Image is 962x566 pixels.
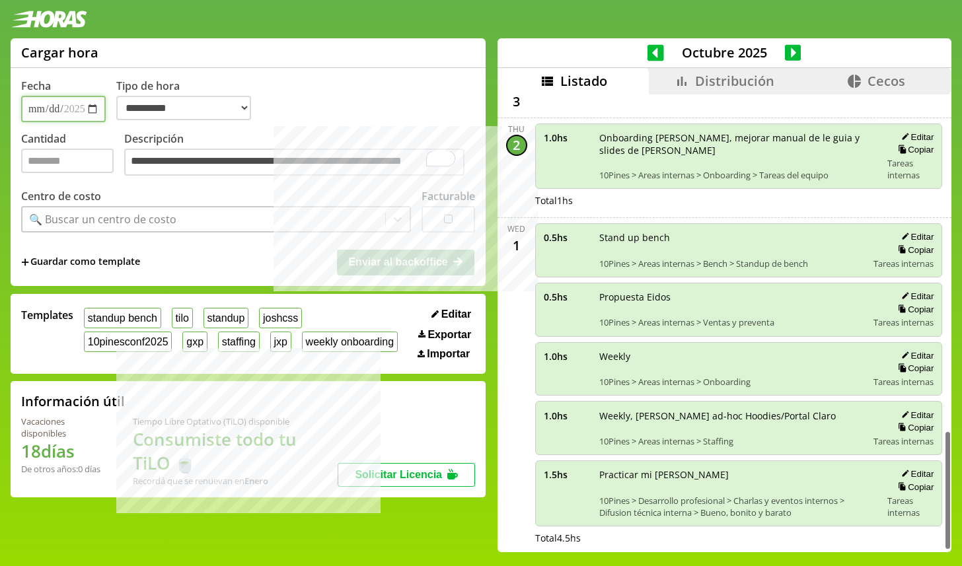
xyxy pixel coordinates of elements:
div: Total 4.5 hs [535,532,943,544]
button: Copiar [894,304,934,315]
span: 10Pines > Desarrollo profesional > Charlas y eventos internos > Difusion técnica interna > Bueno,... [599,495,879,518]
button: Copiar [894,144,934,155]
button: Editar [897,231,934,242]
span: Editar [441,308,471,320]
button: Copiar [894,481,934,493]
span: 10Pines > Areas internas > Onboarding > Tareas del equipo [599,169,879,181]
button: Editar [897,291,934,302]
button: joshcss [259,308,302,328]
img: logotipo [11,11,87,28]
h1: Consumiste todo tu TiLO 🍵 [133,427,338,475]
button: Solicitar Licencia [338,463,475,487]
button: Copiar [894,244,934,256]
textarea: To enrich screen reader interactions, please activate Accessibility in Grammarly extension settings [124,149,464,176]
label: Facturable [422,189,475,203]
div: scrollable content [498,94,951,550]
div: 3 [506,91,527,112]
span: Propuesta Eidos [599,291,865,303]
button: jxp [270,332,291,352]
label: Centro de costo [21,189,101,203]
span: Tareas internas [873,258,934,269]
button: 10pinesconf2025 [84,332,172,352]
button: gxp [182,332,207,352]
button: staffing [218,332,260,352]
div: 2 [506,135,527,156]
span: Importar [427,348,470,360]
h1: 18 días [21,439,101,463]
select: Tipo de hora [116,96,251,120]
span: 1.5 hs [544,468,590,481]
div: 1 [506,234,527,256]
b: Enero [244,475,268,487]
span: Listado [560,72,607,90]
span: 10Pines > Areas internas > Bench > Standup de bench [599,258,865,269]
button: Editar [427,308,475,321]
div: Total 1 hs [535,194,943,207]
div: Wed [507,223,525,234]
span: Weekly [599,350,865,363]
div: Tiempo Libre Optativo (TiLO) disponible [133,415,338,427]
span: Weekly, [PERSON_NAME] ad-hoc Hoodies/Portal Claro [599,409,865,422]
span: 1.0 hs [544,409,590,422]
span: Tareas internas [873,316,934,328]
button: Exportar [414,328,475,341]
div: Vacaciones disponibles [21,415,101,439]
span: Onboarding [PERSON_NAME], mejorar manual de le guia y slides de [PERSON_NAME] [599,131,879,157]
span: Distribución [695,72,774,90]
span: Practicar mi [PERSON_NAME] [599,468,879,481]
span: Tareas internas [887,157,934,181]
button: Editar [897,131,934,143]
label: Descripción [124,131,475,180]
input: Cantidad [21,149,114,173]
div: 🔍 Buscar un centro de costo [29,212,176,227]
div: Recordá que se renuevan en [133,475,338,487]
label: Tipo de hora [116,79,262,122]
div: De otros años: 0 días [21,463,101,475]
button: Editar [897,350,934,361]
label: Cantidad [21,131,124,180]
span: Templates [21,308,73,322]
h2: Información útil [21,392,125,410]
h1: Cargar hora [21,44,98,61]
span: 0.5 hs [544,291,590,303]
button: Copiar [894,363,934,374]
span: Cecos [868,72,905,90]
span: 0.5 hs [544,231,590,244]
button: standup bench [84,308,161,328]
label: Fecha [21,79,51,93]
div: Thu [508,124,525,135]
span: Tareas internas [887,495,934,518]
span: Tareas internas [873,435,934,447]
button: Copiar [894,422,934,433]
span: 1.0 hs [544,350,590,363]
span: Tareas internas [873,376,934,388]
button: tilo [172,308,193,328]
span: + [21,255,29,269]
span: Stand up bench [599,231,865,244]
span: 1.0 hs [544,131,590,144]
span: 10Pines > Areas internas > Staffing [599,435,865,447]
button: Editar [897,409,934,421]
span: 10Pines > Areas internas > Ventas y preventa [599,316,865,328]
button: Editar [897,468,934,479]
span: Solicitar Licencia [355,469,442,480]
span: 10Pines > Areas internas > Onboarding [599,376,865,388]
button: weekly onboarding [302,332,398,352]
span: Exportar [427,329,471,341]
span: Octubre 2025 [664,44,785,61]
span: +Guardar como template [21,255,140,269]
button: standup [203,308,249,328]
